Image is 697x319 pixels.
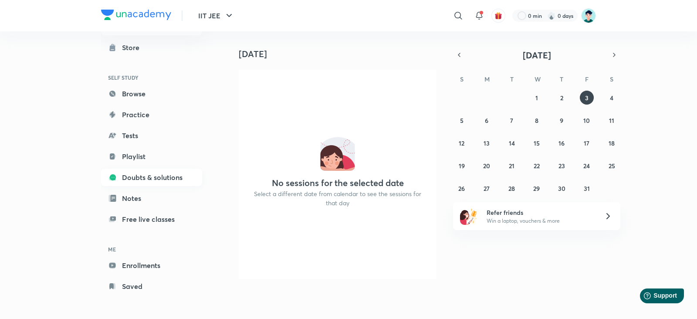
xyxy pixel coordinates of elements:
[535,116,538,125] abbr: October 8, 2025
[555,136,568,150] button: October 16, 2025
[494,12,502,20] img: avatar
[460,116,464,125] abbr: October 5, 2025
[530,91,544,105] button: October 1, 2025
[555,91,568,105] button: October 2, 2025
[605,91,619,105] button: October 4, 2025
[585,75,589,83] abbr: Friday
[101,10,171,22] a: Company Logo
[581,8,596,23] img: Shamas Khan
[558,162,565,170] abbr: October 23, 2025
[101,169,202,186] a: Doubts & solutions
[101,85,202,102] a: Browse
[101,10,171,20] img: Company Logo
[101,210,202,228] a: Free live classes
[558,184,565,193] abbr: October 30, 2025
[483,162,490,170] abbr: October 20, 2025
[122,42,145,53] div: Store
[455,159,469,173] button: October 19, 2025
[491,9,505,23] button: avatar
[459,139,464,147] abbr: October 12, 2025
[558,139,565,147] abbr: October 16, 2025
[609,162,615,170] abbr: October 25, 2025
[555,113,568,127] button: October 9, 2025
[508,184,515,193] abbr: October 28, 2025
[580,136,594,150] button: October 17, 2025
[455,113,469,127] button: October 5, 2025
[580,91,594,105] button: October 3, 2025
[101,70,202,85] h6: SELF STUDY
[459,162,465,170] abbr: October 19, 2025
[560,75,563,83] abbr: Thursday
[487,208,594,217] h6: Refer friends
[101,148,202,165] a: Playlist
[509,162,514,170] abbr: October 21, 2025
[534,139,540,147] abbr: October 15, 2025
[530,136,544,150] button: October 15, 2025
[535,94,538,102] abbr: October 1, 2025
[609,139,615,147] abbr: October 18, 2025
[480,136,494,150] button: October 13, 2025
[480,113,494,127] button: October 6, 2025
[580,113,594,127] button: October 10, 2025
[484,139,490,147] abbr: October 13, 2025
[555,181,568,195] button: October 30, 2025
[530,113,544,127] button: October 8, 2025
[585,94,589,102] abbr: October 3, 2025
[249,189,426,207] p: Select a different date from calendar to see the sessions for that day
[547,11,556,20] img: streak
[533,184,540,193] abbr: October 29, 2025
[510,75,514,83] abbr: Tuesday
[505,136,519,150] button: October 14, 2025
[320,136,355,171] img: No events
[272,178,404,188] h4: No sessions for the selected date
[101,242,202,257] h6: ME
[530,181,544,195] button: October 29, 2025
[239,49,443,59] h4: [DATE]
[609,116,614,125] abbr: October 11, 2025
[610,94,613,102] abbr: October 4, 2025
[580,159,594,173] button: October 24, 2025
[465,49,608,61] button: [DATE]
[580,181,594,195] button: October 31, 2025
[605,136,619,150] button: October 18, 2025
[193,7,240,24] button: IIT JEE
[535,75,541,83] abbr: Wednesday
[505,113,519,127] button: October 7, 2025
[530,159,544,173] button: October 22, 2025
[484,75,490,83] abbr: Monday
[605,113,619,127] button: October 11, 2025
[510,116,513,125] abbr: October 7, 2025
[460,207,477,225] img: referral
[101,127,202,144] a: Tests
[455,136,469,150] button: October 12, 2025
[485,116,488,125] abbr: October 6, 2025
[101,257,202,274] a: Enrollments
[509,139,515,147] abbr: October 14, 2025
[101,278,202,295] a: Saved
[101,39,202,56] a: Store
[460,75,464,83] abbr: Sunday
[583,162,590,170] abbr: October 24, 2025
[584,184,590,193] abbr: October 31, 2025
[101,106,202,123] a: Practice
[605,159,619,173] button: October 25, 2025
[560,94,563,102] abbr: October 2, 2025
[523,49,551,61] span: [DATE]
[480,181,494,195] button: October 27, 2025
[610,75,613,83] abbr: Saturday
[534,162,540,170] abbr: October 22, 2025
[505,159,519,173] button: October 21, 2025
[560,116,563,125] abbr: October 9, 2025
[101,190,202,207] a: Notes
[455,181,469,195] button: October 26, 2025
[583,116,590,125] abbr: October 10, 2025
[619,285,687,309] iframe: Help widget launcher
[555,159,568,173] button: October 23, 2025
[458,184,465,193] abbr: October 26, 2025
[584,139,589,147] abbr: October 17, 2025
[484,184,490,193] abbr: October 27, 2025
[487,217,594,225] p: Win a laptop, vouchers & more
[505,181,519,195] button: October 28, 2025
[480,159,494,173] button: October 20, 2025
